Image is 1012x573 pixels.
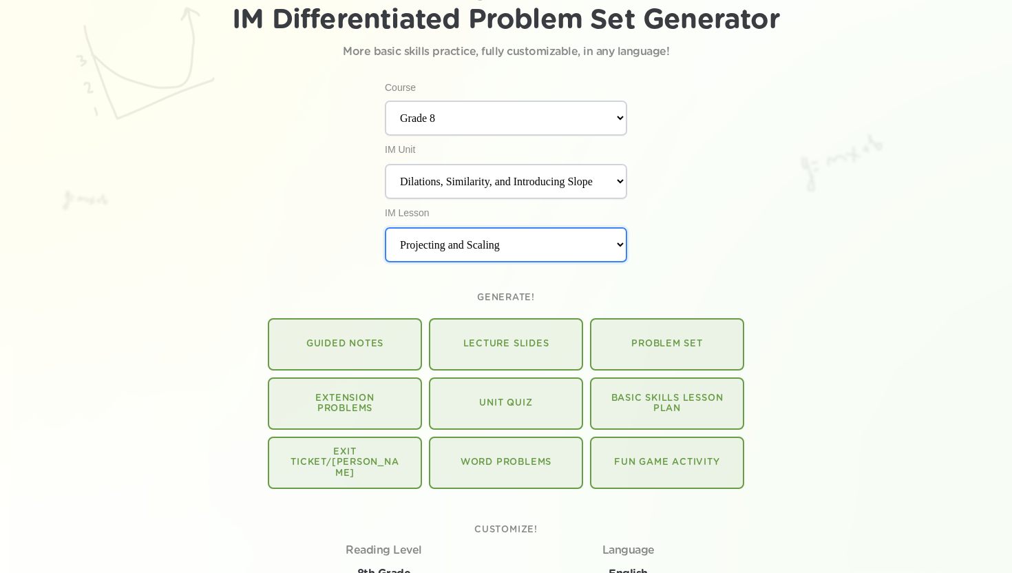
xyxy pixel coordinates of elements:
p: Extension Problems [288,393,401,415]
a: Problem Set [590,318,744,371]
label: IM Unit [385,143,627,157]
p: Reading Level [346,542,422,559]
a: Extension Problems [268,377,422,430]
p: Language [602,542,655,559]
p: Problem Set [611,339,724,350]
a: Word Problems [429,437,583,489]
p: Basic Skills Lesson Plan [611,393,724,415]
p: Exit Ticket/[PERSON_NAME] [288,447,401,479]
p: Fun Game Activity [611,457,724,468]
p: Generate! [477,293,535,304]
a: Unit Quiz [429,377,583,430]
p: More basic skills practice, fully customizable, in any language! [343,43,669,60]
h1: IM Differentiated Problem Set Generator [232,3,780,37]
p: Word Problems [450,457,562,468]
p: Lecture Slides [450,339,562,350]
a: Basic Skills Lesson Plan [590,377,744,430]
p: Unit Quiz [450,398,562,409]
label: Course [385,81,627,95]
a: Fun Game Activity [590,437,744,489]
a: Lecture Slides [429,318,583,371]
p: Customize! [474,525,538,536]
p: Guided Notes [288,339,401,350]
a: Exit Ticket/[PERSON_NAME] [268,437,422,489]
label: IM Lesson [385,206,627,220]
a: Guided Notes [268,318,422,371]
